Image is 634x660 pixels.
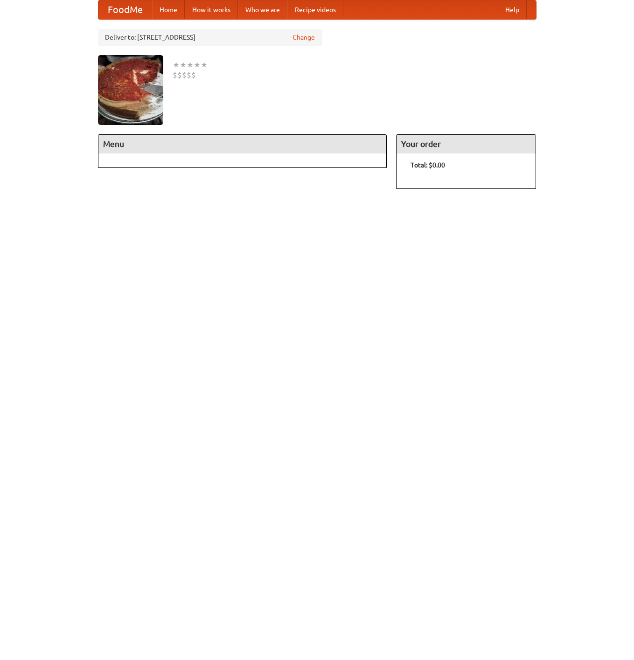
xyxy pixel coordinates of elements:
li: ★ [201,60,208,70]
li: ★ [187,60,194,70]
li: ★ [180,60,187,70]
img: angular.jpg [98,55,163,125]
li: $ [182,70,187,80]
a: Home [152,0,185,19]
a: FoodMe [98,0,152,19]
li: $ [191,70,196,80]
a: Help [498,0,527,19]
li: $ [173,70,177,80]
h4: Menu [98,135,387,153]
a: Who we are [238,0,287,19]
div: Deliver to: [STREET_ADDRESS] [98,29,322,46]
a: Change [293,33,315,42]
a: Recipe videos [287,0,343,19]
b: Total: $0.00 [411,161,445,169]
li: ★ [194,60,201,70]
h4: Your order [397,135,536,153]
li: $ [177,70,182,80]
li: ★ [173,60,180,70]
a: How it works [185,0,238,19]
li: $ [187,70,191,80]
